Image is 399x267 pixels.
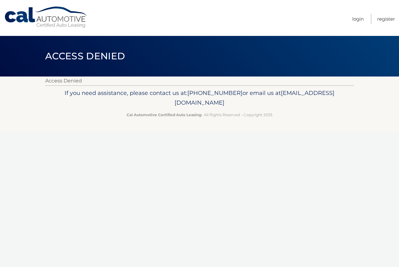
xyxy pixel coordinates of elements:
span: Access Denied [45,50,125,62]
strong: Cal Automotive Certified Auto Leasing [127,112,201,117]
a: Cal Automotive [4,6,88,28]
p: If you need assistance, please contact us at: or email us at [49,88,350,108]
a: Login [352,14,364,24]
p: Access Denied [45,77,354,85]
span: [PHONE_NUMBER] [187,89,243,96]
p: - All Rights Reserved - Copyright 2025 [49,111,350,118]
a: Register [377,14,395,24]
